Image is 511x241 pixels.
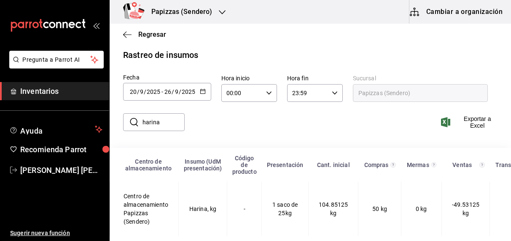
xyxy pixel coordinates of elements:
[431,162,437,168] svg: Total de presentación del insumo mermado en el rango de fechas seleccionado.
[181,88,196,95] input: Year
[6,61,104,70] a: Pregunta a Parrot AI
[221,76,277,82] label: Hora inicio
[227,182,262,236] td: -
[479,162,485,168] svg: Total de presentación del insumo vendido en el rango de fechas seleccionado.
[267,162,304,168] div: Presentación
[123,30,166,38] button: Regresar
[146,88,161,95] input: Year
[443,115,498,129] button: Exportar a Excel
[20,85,102,97] span: Inventarios
[123,49,198,61] div: Rastreo de insumos
[164,88,172,95] input: Day
[10,229,102,238] span: Sugerir nueva función
[110,182,179,236] td: Centro de almacenamiento Papizzas (Sendero)
[179,182,227,236] td: Harina, kg
[363,162,389,168] div: Compras
[452,201,479,216] span: -49.53125 kg
[129,88,137,95] input: Day
[93,22,100,29] button: open_drawer_menu
[20,144,102,155] span: Recomienda Parrot
[172,88,174,95] span: /
[179,88,181,95] span: /
[144,88,146,95] span: /
[262,182,309,236] td: 1 saco de 25kg
[390,162,396,168] svg: Total de presentación del insumo comprado en el rango de fechas seleccionado.
[353,76,488,82] label: Sucursal
[20,164,102,176] span: [PERSON_NAME] [PERSON_NAME]
[9,51,104,68] button: Pregunta a Parrot AI
[23,55,91,64] span: Pregunta a Parrot AI
[145,7,212,17] h3: Papizzas (Sendero)
[123,74,140,81] span: Fecha
[314,162,353,168] div: Cant. inicial
[372,205,387,212] span: 50 kg
[175,88,179,95] input: Month
[137,88,140,95] span: /
[416,205,427,212] span: 0 kg
[184,158,222,172] div: Insumo (UdM presentación)
[138,30,166,38] span: Regresar
[319,201,348,216] span: 104.85125 kg
[232,155,257,175] div: Código de producto
[446,162,478,168] div: Ventas
[287,76,343,82] label: Hora fin
[140,88,144,95] input: Month
[124,158,174,172] div: Centro de almacenamiento
[20,124,91,134] span: Ayuda
[406,162,430,168] div: Mermas
[161,88,163,95] span: -
[143,114,185,131] input: Buscar insumo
